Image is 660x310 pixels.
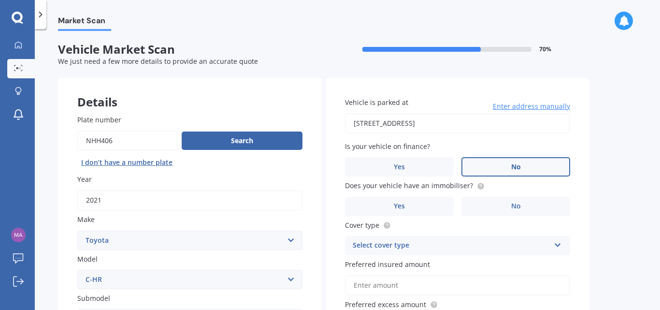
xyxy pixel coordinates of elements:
[345,181,473,191] span: Does your vehicle have an immobiliser?
[11,228,26,242] img: 653ac131dcce9759e8f1a071adf6fb4c
[493,102,570,111] span: Enter address manually
[345,142,430,151] span: Is your vehicle on finance?
[77,215,95,224] span: Make
[77,115,121,124] span: Plate number
[58,43,324,57] span: Vehicle Market Scan
[345,260,430,269] span: Preferred insured amount
[345,221,379,230] span: Cover type
[394,202,405,210] span: Yes
[511,163,521,171] span: No
[345,113,570,133] input: Enter address
[77,294,110,303] span: Submodel
[345,300,426,309] span: Preferred excess amount
[511,202,521,210] span: No
[345,275,570,295] input: Enter amount
[77,175,92,184] span: Year
[353,240,550,251] div: Select cover type
[77,190,302,210] input: YYYY
[345,98,408,107] span: Vehicle is parked at
[58,16,111,29] span: Market Scan
[58,57,258,66] span: We just need a few more details to provide an accurate quote
[182,132,302,150] button: Search
[77,155,176,170] button: I don’t have a number plate
[77,131,178,151] input: Enter plate number
[394,163,405,171] span: Yes
[58,78,322,107] div: Details
[539,46,551,53] span: 70 %
[77,254,98,264] span: Model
